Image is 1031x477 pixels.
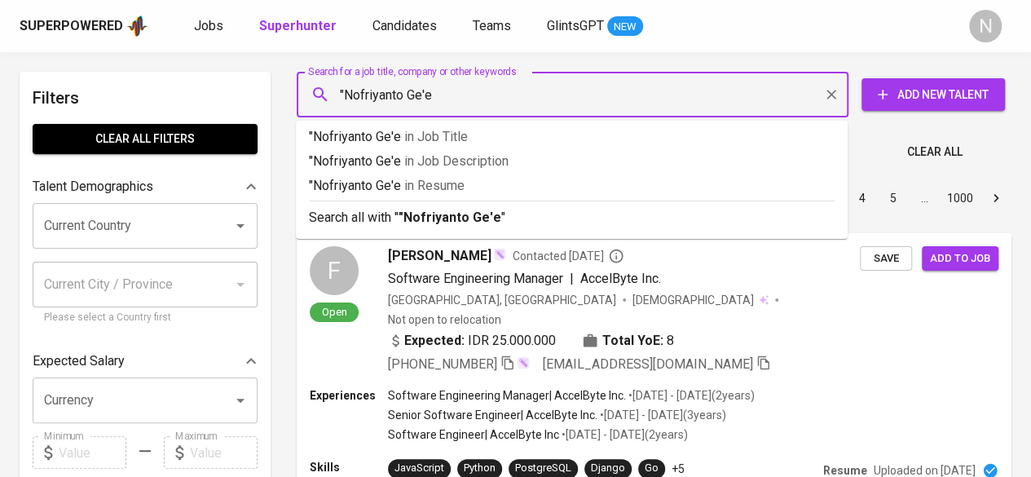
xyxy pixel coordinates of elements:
button: Clear All filters [33,124,258,154]
span: Candidates [372,18,437,33]
p: Not open to relocation [388,311,501,328]
b: "Nofriyanto Ge'e [399,210,501,225]
span: Contacted [DATE] [513,248,624,264]
img: app logo [126,14,148,38]
p: Expected Salary [33,351,125,371]
a: Superpoweredapp logo [20,14,148,38]
div: Go [645,461,659,476]
span: Software Engineering Manager [388,271,563,286]
p: Please select a Country first [44,310,246,326]
a: Jobs [194,16,227,37]
p: Software Engineer | AccelByte Inc [388,426,559,443]
span: AccelByte Inc. [580,271,661,286]
span: GlintsGPT [547,18,604,33]
div: Python [464,461,496,476]
b: Expected: [404,331,465,351]
button: Go to page 1000 [942,185,978,211]
span: Add to job [930,250,990,268]
span: [DEMOGRAPHIC_DATA] [632,292,756,308]
button: Add to job [922,246,998,272]
button: Open [229,389,252,412]
svg: By Batam recruiter [608,248,624,264]
h6: Filters [33,85,258,111]
button: Clear All [901,137,969,167]
span: Open [315,305,354,319]
a: Candidates [372,16,440,37]
span: 8 [667,331,674,351]
span: [PERSON_NAME] [388,246,491,266]
p: Senior Software Engineer | AccelByte Inc. [388,407,597,423]
p: • [DATE] - [DATE] ( 3 years ) [597,407,726,423]
div: Superpowered [20,17,123,36]
p: Skills [310,459,388,475]
p: • [DATE] - [DATE] ( 2 years ) [626,387,755,404]
div: JavaScript [394,461,444,476]
b: Total YoE: [602,331,663,351]
div: … [911,190,937,206]
div: F [310,246,359,295]
div: [GEOGRAPHIC_DATA], [GEOGRAPHIC_DATA] [388,292,616,308]
a: GlintsGPT NEW [547,16,643,37]
span: Jobs [194,18,223,33]
b: Superhunter [259,18,337,33]
span: Save [868,250,904,268]
button: Save [860,246,912,272]
button: Clear [820,83,843,106]
span: [PHONE_NUMBER] [388,356,497,372]
button: Add New Talent [861,78,1005,111]
a: Superhunter [259,16,340,37]
img: magic_wand.svg [517,356,530,369]
input: Value [59,436,126,469]
button: Go to next page [983,185,1009,211]
div: Talent Demographics [33,170,258,203]
div: Expected Salary [33,345,258,378]
span: [EMAIL_ADDRESS][DOMAIN_NAME] [543,356,753,372]
span: in Resume [404,178,465,193]
div: N [969,10,1002,42]
span: Add New Talent [875,85,992,105]
p: "Nofriyanto Ge'e [309,176,835,196]
button: Go to page 4 [849,185,875,211]
div: IDR 25.000.000 [388,331,556,351]
p: Talent Demographics [33,177,153,197]
p: Experiences [310,387,388,404]
p: "Nofriyanto Ge'e [309,127,835,147]
div: Django [591,461,625,476]
p: Software Engineering Manager | AccelByte Inc. [388,387,626,404]
span: Clear All [907,142,963,162]
p: Search all with " " [309,208,835,227]
span: | [570,269,574,289]
span: in Job Description [404,153,509,169]
span: in Job Title [404,129,468,144]
button: Go to page 5 [880,185,906,211]
button: Open [229,214,252,237]
img: magic_wand.svg [493,248,506,261]
p: +5 [672,461,685,477]
input: Value [190,436,258,469]
div: PostgreSQL [515,461,571,476]
nav: pagination navigation [723,185,1011,211]
p: • [DATE] - [DATE] ( 2 years ) [559,426,688,443]
p: "Nofriyanto Ge'e [309,152,835,171]
span: Teams [473,18,511,33]
span: Clear All filters [46,129,245,149]
span: NEW [607,19,643,35]
a: Teams [473,16,514,37]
